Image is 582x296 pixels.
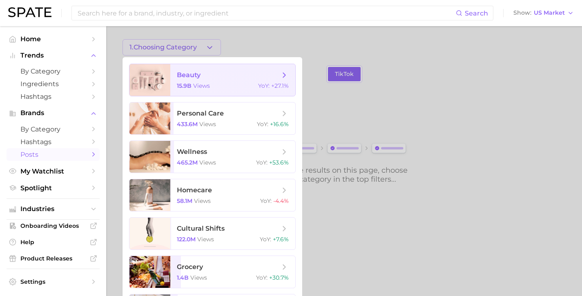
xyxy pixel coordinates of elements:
[20,238,86,246] span: Help
[20,278,86,285] span: Settings
[177,71,201,79] span: beauty
[177,109,224,117] span: personal care
[465,9,488,17] span: Search
[271,82,289,89] span: +27.1%
[20,67,86,75] span: by Category
[177,236,196,243] span: 122.0m
[7,252,100,265] a: Product Releases
[7,276,100,288] a: Settings
[7,182,100,194] a: Spotlight
[199,159,216,166] span: views
[177,159,198,166] span: 465.2m
[20,52,86,59] span: Trends
[7,123,100,136] a: by Category
[190,274,207,281] span: views
[197,236,214,243] span: views
[20,93,86,100] span: Hashtags
[7,78,100,90] a: Ingredients
[511,8,576,18] button: ShowUS Market
[7,49,100,62] button: Trends
[177,186,212,194] span: homecare
[7,33,100,45] a: Home
[260,197,272,205] span: YoY :
[20,125,86,133] span: by Category
[20,255,86,262] span: Product Releases
[177,120,198,128] span: 433.6m
[7,136,100,148] a: Hashtags
[7,165,100,178] a: My Watchlist
[177,274,189,281] span: 1.4b
[177,197,192,205] span: 58.1m
[7,90,100,103] a: Hashtags
[8,7,51,17] img: SPATE
[534,11,565,15] span: US Market
[273,197,289,205] span: -4.4%
[194,197,211,205] span: views
[193,82,210,89] span: views
[20,205,86,213] span: Industries
[20,138,86,146] span: Hashtags
[199,120,216,128] span: views
[7,65,100,78] a: by Category
[20,35,86,43] span: Home
[20,109,86,117] span: Brands
[20,222,86,229] span: Onboarding Videos
[270,120,289,128] span: +16.6%
[177,263,203,271] span: grocery
[7,236,100,248] a: Help
[7,220,100,232] a: Onboarding Videos
[256,159,268,166] span: YoY :
[20,184,86,192] span: Spotlight
[7,107,100,119] button: Brands
[269,159,289,166] span: +53.6%
[273,236,289,243] span: +7.6%
[257,120,268,128] span: YoY :
[258,82,270,89] span: YoY :
[77,6,456,20] input: Search here for a brand, industry, or ingredient
[513,11,531,15] span: Show
[269,274,289,281] span: +30.7%
[20,167,86,175] span: My Watchlist
[20,151,86,158] span: Posts
[7,148,100,161] a: Posts
[260,236,271,243] span: YoY :
[177,148,207,156] span: wellness
[7,203,100,215] button: Industries
[177,82,192,89] span: 15.9b
[256,274,268,281] span: YoY :
[177,225,225,232] span: cultural shifts
[20,80,86,88] span: Ingredients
